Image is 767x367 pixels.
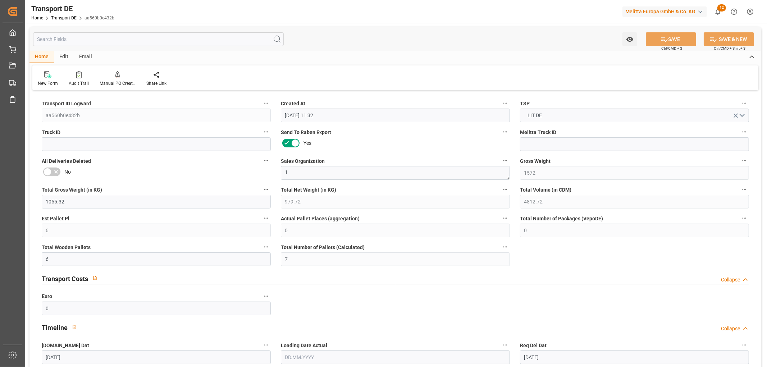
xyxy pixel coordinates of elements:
[31,3,114,14] div: Transport DE
[501,156,510,165] button: Sales Organization
[740,156,749,165] button: Gross Weight
[740,214,749,223] button: Total Number of Packages (VepoDE)
[100,80,136,87] div: Manual PO Creation
[520,350,749,364] input: DD.MM.YYYY
[42,186,102,194] span: Total Gross Weight (in KG)
[42,129,60,136] span: Truck ID
[261,127,271,137] button: Truck ID
[501,242,510,252] button: Total Number of Pallets (Calculated)
[261,242,271,252] button: Total Wooden Pallets
[740,98,749,108] button: TSP
[64,168,71,176] span: No
[717,4,726,12] span: 12
[661,46,682,51] span: Ctrl/CMD + S
[622,6,707,17] div: Melitta Europa GmbH & Co. KG
[520,109,749,122] button: open menu
[281,157,325,165] span: Sales Organization
[261,292,271,301] button: Euro
[281,244,365,251] span: Total Number of Pallets (Calculated)
[42,274,88,284] h2: Transport Costs
[42,323,68,332] h2: Timeline
[501,98,510,108] button: Created At
[261,185,271,194] button: Total Gross Weight (in KG)
[501,214,510,223] button: Actual Pallet Places (aggregation)
[740,185,749,194] button: Total Volume (in CDM)
[622,5,710,18] button: Melitta Europa GmbH & Co. KG
[261,156,271,165] button: All Deliveries Deleted
[261,214,271,223] button: Est Pallet Pl
[520,100,530,107] span: TSP
[704,32,754,46] button: SAVE & NEW
[714,46,745,51] span: Ctrl/CMD + Shift + S
[31,15,43,20] a: Home
[622,32,637,46] button: open menu
[88,271,102,285] button: View description
[146,80,166,87] div: Share Link
[646,32,696,46] button: SAVE
[740,340,749,350] button: Req Del Dat
[42,157,91,165] span: All Deliveries Deleted
[520,186,571,194] span: Total Volume (in CDM)
[68,320,81,334] button: View description
[520,215,603,223] span: Total Number of Packages (VepoDE)
[38,80,58,87] div: New Form
[501,185,510,194] button: Total Net Weight (in KG)
[303,139,311,147] span: Yes
[281,215,360,223] span: Actual Pallet Places (aggregation)
[42,215,69,223] span: Est Pallet Pl
[740,127,749,137] button: Melitta Truck ID
[42,293,52,300] span: Euro
[524,112,546,119] span: LIT DE
[42,342,89,349] span: [DOMAIN_NAME] Dat
[281,186,336,194] span: Total Net Weight (in KG)
[501,340,510,350] button: Loading Date Actual
[261,340,271,350] button: [DOMAIN_NAME] Dat
[51,15,77,20] a: Transport DE
[33,32,284,46] input: Search Fields
[261,98,271,108] button: Transport ID Logward
[42,100,91,107] span: Transport ID Logward
[520,157,551,165] span: Gross Weight
[281,129,331,136] span: Send To Raben Export
[74,51,97,63] div: Email
[710,4,726,20] button: show 12 new notifications
[281,166,510,180] textarea: 1
[281,350,510,364] input: DD.MM.YYYY
[726,4,742,20] button: Help Center
[69,80,89,87] div: Audit Trail
[29,51,54,63] div: Home
[721,276,740,284] div: Collapse
[520,129,556,136] span: Melitta Truck ID
[281,342,327,349] span: Loading Date Actual
[721,325,740,332] div: Collapse
[54,51,74,63] div: Edit
[42,350,271,364] input: DD.MM.YYYY
[42,244,91,251] span: Total Wooden Pallets
[281,100,305,107] span: Created At
[281,109,510,122] input: DD.MM.YYYY HH:MM
[501,127,510,137] button: Send To Raben Export
[520,342,547,349] span: Req Del Dat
